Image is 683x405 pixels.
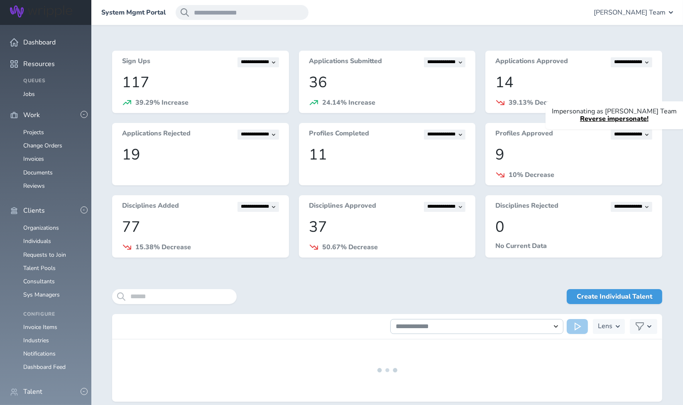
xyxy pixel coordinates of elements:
span: 39.29% Increase [135,98,188,107]
p: Impersonating as [PERSON_NAME] Team [552,108,677,115]
img: Wripple [10,5,72,17]
button: Lens [593,319,625,334]
h3: Profiles Completed [309,130,369,140]
a: Organizations [23,224,59,232]
button: - [81,388,88,395]
span: Talent [23,388,42,395]
span: 39.13% Decrease [509,98,564,107]
p: 14 [495,74,652,91]
a: Invoices [23,155,44,163]
a: Industries [23,336,49,344]
button: - [81,111,88,118]
h3: Applications Rejected [122,130,191,140]
a: Jobs [23,90,35,98]
h4: Configure [23,312,81,317]
h3: Lens [598,319,612,334]
a: Talent Pools [23,264,56,272]
a: Projects [23,128,44,136]
a: Notifications [23,350,56,358]
span: Clients [23,207,45,214]
h3: Disciplines Rejected [495,202,558,212]
span: Dashboard [23,39,56,46]
a: Create Individual Talent [567,289,662,304]
h3: Disciplines Approved [309,202,376,212]
p: 19 [122,146,279,163]
p: 117 [122,74,279,91]
span: Resources [23,60,55,68]
a: Dashboard Feed [23,363,66,371]
span: 50.67% Decrease [322,243,378,252]
a: Invoice Items [23,323,57,331]
p: 36 [309,74,466,91]
span: 10% Decrease [509,170,554,179]
a: Individuals [23,237,51,245]
h3: Sign Ups [122,57,150,67]
p: 9 [495,146,652,163]
button: - [81,206,88,214]
a: System Mgmt Portal [101,9,166,16]
p: 77 [122,218,279,236]
p: 37 [309,218,466,236]
h3: Disciplines Added [122,202,179,212]
a: Reviews [23,182,45,190]
span: [PERSON_NAME] Team [594,9,666,16]
h3: Applications Submitted [309,57,382,67]
p: 11 [309,146,466,163]
span: 24.14% Increase [322,98,375,107]
button: [PERSON_NAME] Team [594,5,673,20]
a: Sys Managers [23,291,60,299]
h4: Queues [23,78,81,84]
span: No Current Data [495,241,547,250]
p: 0 [495,218,652,236]
a: Consultants [23,277,55,285]
span: Work [23,111,40,119]
h3: Profiles Approved [495,130,553,140]
a: Reverse impersonate! [580,114,649,123]
a: Change Orders [23,142,62,150]
h3: Applications Approved [495,57,568,67]
a: Requests to Join [23,251,66,259]
a: Documents [23,169,53,177]
button: Run Action [567,319,588,334]
span: 15.38% Decrease [135,243,191,252]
